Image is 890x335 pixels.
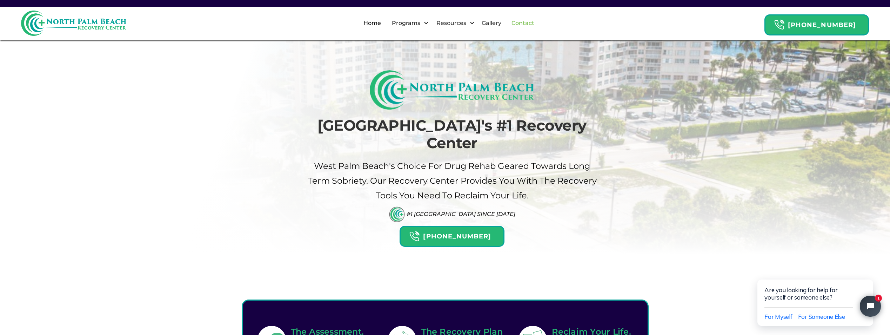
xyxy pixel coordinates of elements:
h1: [GEOGRAPHIC_DATA]'s #1 Recovery Center [307,117,598,152]
a: Header Calendar Icons[PHONE_NUMBER] [400,222,504,247]
a: Gallery [477,12,506,34]
img: Header Calendar Icons [774,19,784,30]
div: Resources [430,12,476,34]
div: Programs [386,12,430,34]
div: Programs [390,19,422,27]
a: Home [359,12,385,34]
strong: [PHONE_NUMBER] [788,21,856,29]
strong: [PHONE_NUMBER] [423,232,491,240]
img: Header Calendar Icons [409,231,420,242]
a: Header Calendar Icons[PHONE_NUMBER] [764,11,869,35]
img: North Palm Beach Recovery Logo (Rectangle) [370,70,534,110]
a: Contact [507,12,538,34]
div: #1 [GEOGRAPHIC_DATA] Since [DATE] [407,211,515,217]
div: Resources [435,19,468,27]
iframe: Tidio Chat [743,257,890,335]
p: West palm beach's Choice For drug Rehab Geared Towards Long term sobriety. Our Recovery Center pr... [307,159,598,203]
